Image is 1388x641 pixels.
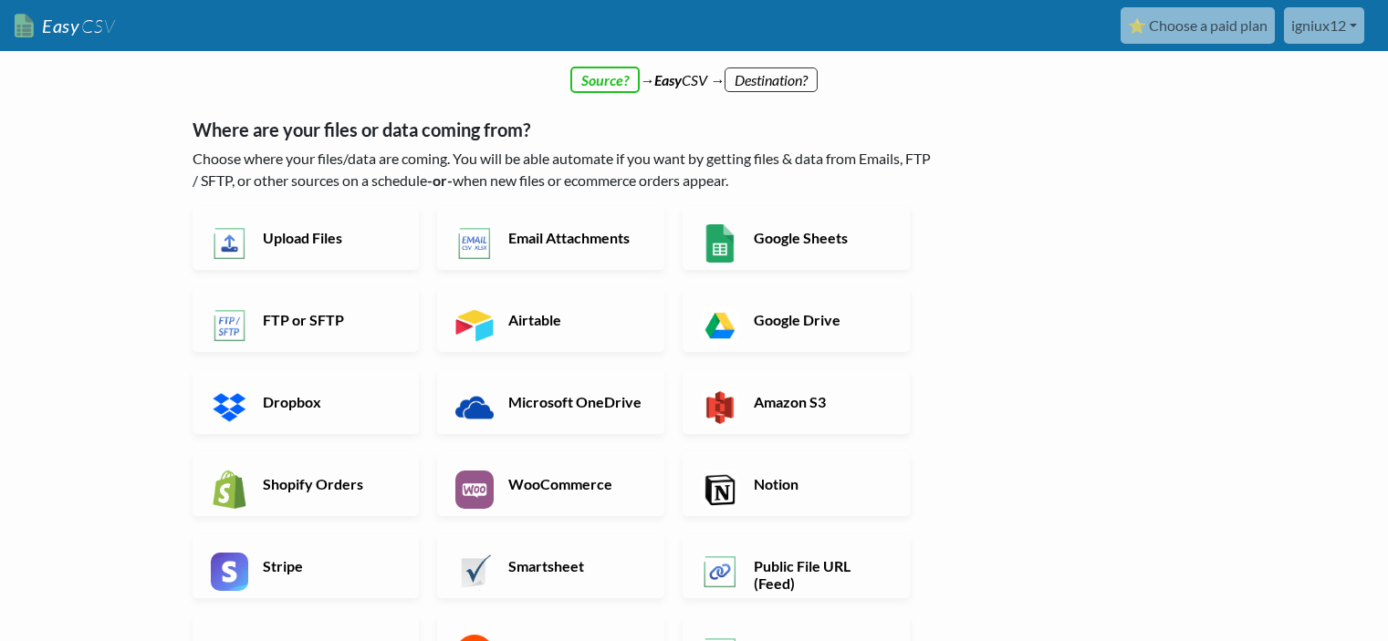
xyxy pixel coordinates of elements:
[1284,7,1364,44] a: igniux12
[437,206,664,270] a: Email Attachments
[683,370,910,434] a: Amazon S3
[701,470,739,509] img: Notion App & API
[504,311,647,328] h6: Airtable
[193,288,420,352] a: FTP or SFTP
[504,393,647,410] h6: Microsoft OneDrive
[15,7,115,45] a: EasyCSV
[437,370,664,434] a: Microsoft OneDrive
[701,224,739,263] img: Google Sheets App & API
[504,229,647,246] h6: Email Attachments
[193,206,420,270] a: Upload Files
[211,224,249,263] img: Upload Files App & API
[683,206,910,270] a: Google Sheets
[193,534,420,598] a: Stripe
[258,475,402,492] h6: Shopify Orders
[749,311,892,328] h6: Google Drive
[683,452,910,516] a: Notion
[437,288,664,352] a: Airtable
[455,470,494,509] img: WooCommerce App & API
[193,119,936,140] h5: Where are your files or data coming from?
[455,306,494,345] img: Airtable App & API
[455,224,494,263] img: Email New CSV or XLSX File App & API
[258,393,402,410] h6: Dropbox
[427,171,453,189] b: -or-
[211,553,249,591] img: Stripe App & API
[174,51,1215,91] div: → CSV →
[79,15,115,37] span: CSV
[749,393,892,410] h6: Amazon S3
[211,306,249,345] img: FTP or SFTP App & API
[749,557,892,592] h6: Public File URL (Feed)
[193,370,420,434] a: Dropbox
[455,388,494,427] img: Microsoft OneDrive App & API
[504,557,647,574] h6: Smartsheet
[683,288,910,352] a: Google Drive
[193,148,936,191] p: Choose where your files/data are coming. You will be able automate if you want by getting files &...
[1121,7,1275,44] a: ⭐ Choose a paid plan
[258,557,402,574] h6: Stripe
[749,229,892,246] h6: Google Sheets
[683,534,910,598] a: Public File URL (Feed)
[193,452,420,516] a: Shopify Orders
[211,388,249,427] img: Dropbox App & API
[437,452,664,516] a: WooCommerce
[211,470,249,509] img: Shopify App & API
[258,229,402,246] h6: Upload Files
[455,553,494,591] img: Smartsheet App & API
[437,534,664,598] a: Smartsheet
[749,475,892,492] h6: Notion
[701,553,739,591] img: Public File URL App & API
[504,475,647,492] h6: WooCommerce
[701,306,739,345] img: Google Drive App & API
[258,311,402,328] h6: FTP or SFTP
[701,388,739,427] img: Amazon S3 App & API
